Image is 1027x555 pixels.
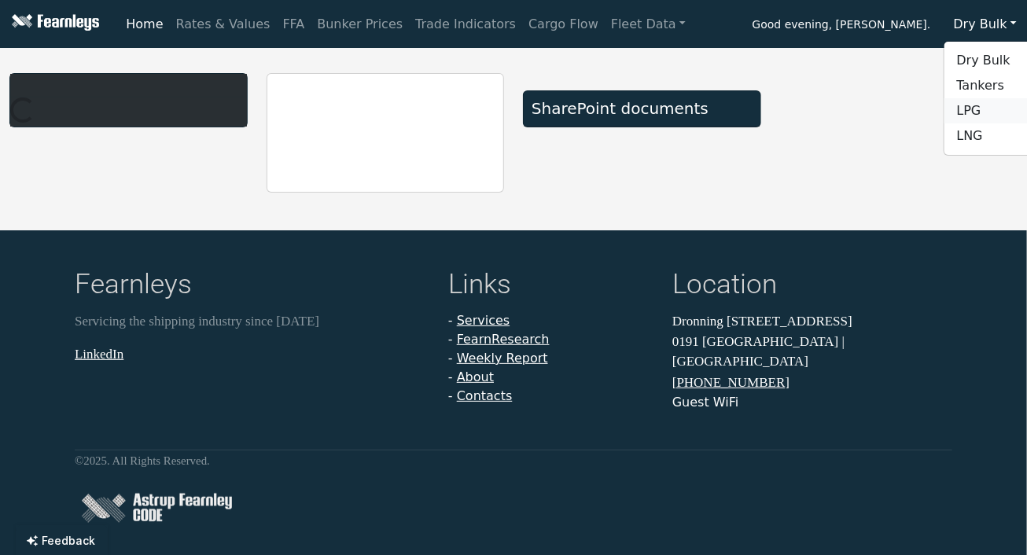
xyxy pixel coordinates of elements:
li: - [448,349,653,368]
p: 0191 [GEOGRAPHIC_DATA] | [GEOGRAPHIC_DATA] [672,332,952,372]
small: © 2025 . All Rights Reserved. [75,454,210,467]
a: Bunker Prices [311,9,409,40]
li: - [448,368,653,387]
span: Good evening, [PERSON_NAME]. [753,13,931,39]
a: Services [457,313,510,328]
a: Rates & Values [170,9,277,40]
a: Home [120,9,169,40]
li: - [448,311,653,330]
div: SharePoint documents [532,99,753,118]
a: FFA [277,9,311,40]
li: - [448,330,653,349]
li: - [448,387,653,406]
h4: Location [672,268,952,305]
h4: Fearnleys [75,268,429,305]
iframe: report archive [267,74,504,192]
button: Guest WiFi [672,393,738,412]
h4: Links [448,268,653,305]
a: LinkedIn [75,347,123,362]
a: Contacts [457,388,513,403]
a: [PHONE_NUMBER] [672,375,790,390]
a: Cargo Flow [522,9,605,40]
button: Dry Bulk [944,9,1027,39]
a: Fleet Data [605,9,692,40]
a: About [457,369,494,384]
a: Weekly Report [457,351,548,366]
p: Dronning [STREET_ADDRESS] [672,311,952,332]
a: Trade Indicators [409,9,522,40]
img: Fearnleys Logo [8,14,99,34]
a: FearnResearch [457,332,550,347]
p: Servicing the shipping industry since [DATE] [75,311,429,332]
